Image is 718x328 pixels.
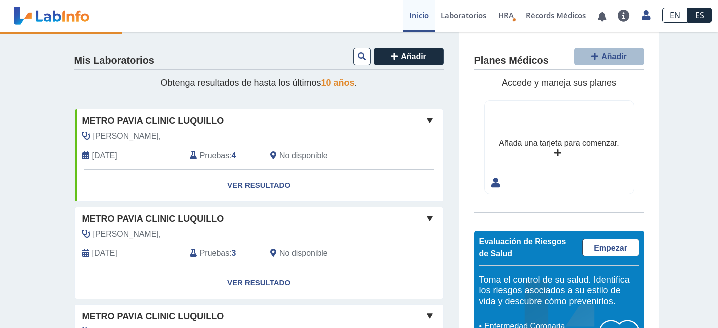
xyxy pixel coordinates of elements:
[479,237,566,258] span: Evaluación de Riesgos de Salud
[200,247,229,259] span: Pruebas
[279,247,328,259] span: No disponible
[582,239,639,256] a: Empezar
[182,150,263,162] div: :
[160,78,357,88] span: Obtenga resultados de hasta los últimos .
[200,150,229,162] span: Pruebas
[688,8,712,23] a: ES
[92,247,117,259] span: 2025-08-13
[182,247,263,259] div: :
[502,78,616,88] span: Accede y maneja sus planes
[321,78,355,88] span: 10 años
[92,150,117,162] span: 2025-09-18
[374,48,444,65] button: Añadir
[75,267,443,299] a: Ver Resultado
[479,275,639,307] h5: Toma el control de su salud. Identifica los riesgos asociados a su estilo de vida y descubre cómo...
[498,10,514,20] span: HRA
[279,150,328,162] span: No disponible
[601,52,627,61] span: Añadir
[82,212,224,226] span: Metro Pavia Clinic Luquillo
[401,52,426,61] span: Añadir
[594,244,627,252] span: Empezar
[82,114,224,128] span: Metro Pavia Clinic Luquillo
[74,55,154,67] h4: Mis Laboratorios
[75,170,443,201] a: Ver Resultado
[662,8,688,23] a: EN
[474,55,549,67] h4: Planes Médicos
[499,137,619,149] div: Añada una tarjeta para comenzar.
[232,151,236,160] b: 4
[82,310,224,323] span: Metro Pavia Clinic Luquillo
[232,249,236,257] b: 3
[93,228,161,240] span: Reyes,
[574,48,644,65] button: Añadir
[93,130,161,142] span: Acosta,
